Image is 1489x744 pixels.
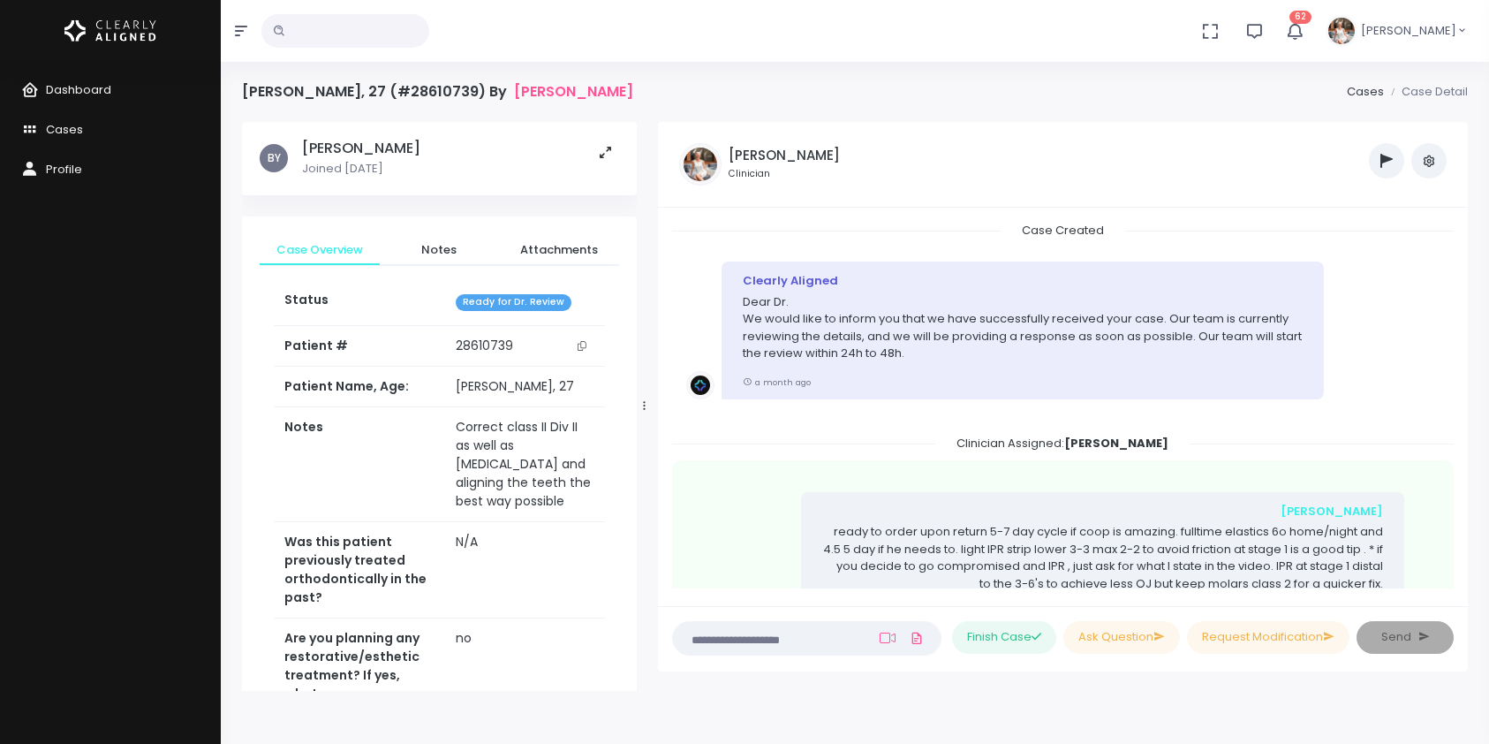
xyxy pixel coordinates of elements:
p: Dear Dr. We would like to inform you that we have successfully received your case. Our team is cu... [743,293,1304,362]
th: Patient Name, Age: [274,367,445,407]
small: Clinician [729,167,840,181]
td: no [445,619,605,733]
a: Cases [1347,83,1384,100]
h5: [PERSON_NAME] [729,148,840,163]
td: [PERSON_NAME], 27 [445,367,605,407]
span: 62 [1289,11,1311,24]
span: Profile [46,161,82,178]
td: 28610739 [445,326,605,367]
b: [PERSON_NAME] [1064,435,1168,452]
div: Clearly Aligned [743,272,1304,290]
a: Add Files [906,622,927,654]
p: ready to order upon return 5-7 day cycle if coop is amazing. fulltime elastics 6o home/night and ... [822,523,1383,592]
span: Case Overview [274,241,366,259]
span: [PERSON_NAME] [1361,22,1456,40]
span: Attachments [513,241,605,259]
a: Add Loom Video [876,631,899,645]
p: Joined [DATE] [302,160,420,178]
span: Case Created [1001,216,1125,244]
th: Are you planning any restorative/esthetic treatment? If yes, what are you planning? [274,619,445,733]
span: BY [260,144,288,172]
div: scrollable content [672,222,1454,588]
th: Was this patient previously treated orthodontically in the past? [274,522,445,619]
img: Logo Horizontal [64,12,156,49]
h5: [PERSON_NAME] [302,140,420,157]
div: [PERSON_NAME] [822,503,1383,520]
button: Request Modification [1187,621,1349,654]
span: Cases [46,121,83,138]
td: N/A [445,522,605,619]
button: Ask Question [1063,621,1180,654]
span: Notes [394,241,486,259]
h4: [PERSON_NAME], 27 (#28610739) By [242,83,633,100]
span: Dashboard [46,81,111,98]
th: Status [274,280,445,325]
img: Header Avatar [1326,15,1357,47]
span: Clinician Assigned: [935,429,1190,457]
div: scrollable content [242,122,637,691]
th: Notes [274,407,445,522]
span: Ready for Dr. Review [456,294,571,311]
th: Patient # [274,325,445,367]
a: [PERSON_NAME] [514,83,633,100]
small: a month ago [743,376,811,388]
button: Finish Case [952,621,1056,654]
td: Correct class II Div II as well as [MEDICAL_DATA] and aligning the teeth the best way possible [445,407,605,522]
li: Case Detail [1384,83,1468,101]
